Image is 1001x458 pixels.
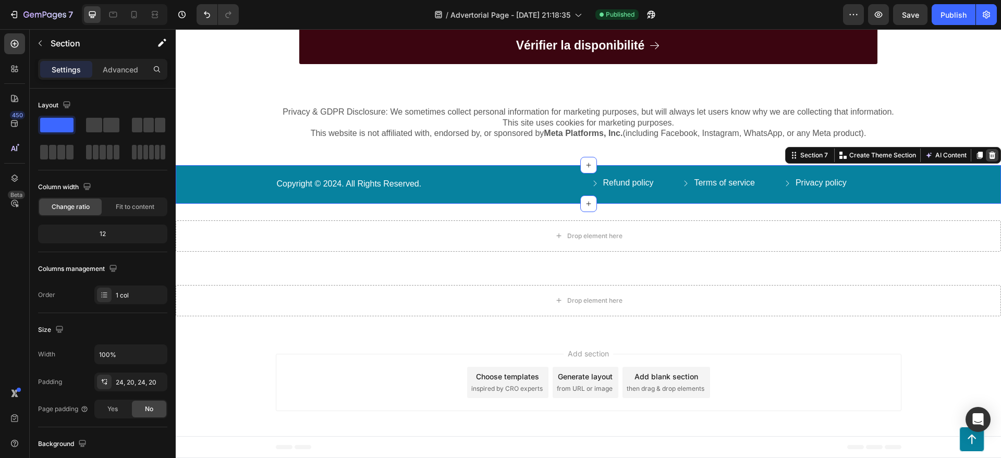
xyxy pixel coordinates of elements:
span: inspired by CRO experts [296,355,367,364]
a: Privacy policy [607,148,683,159]
iframe: Design area [176,29,1001,458]
span: Advertorial Page - [DATE] 21:18:35 [450,9,570,20]
p: Settings [52,64,81,75]
p: Section [51,37,136,49]
p: Create Theme Section [674,121,740,131]
button: Save [893,4,927,25]
div: 24, 20, 24, 20 [116,378,165,387]
div: Beta [8,191,25,199]
span: Add section [388,319,437,330]
div: Drop element here [392,267,447,276]
input: Auto [95,345,167,364]
p: Advanced [103,64,138,75]
p: Terms of service [518,148,579,159]
p: Refund policy [428,148,478,159]
span: Published [606,10,634,19]
div: 450 [10,111,25,119]
strong: Meta Platforms, Inc. [368,100,447,108]
div: Order [38,290,55,300]
a: Refund policy [415,148,491,159]
div: Choose templates [300,342,363,353]
div: Page padding [38,404,89,414]
button: 7 [4,4,78,25]
a: Terms of service [506,148,591,159]
span: Change ratio [52,202,90,212]
div: 12 [40,227,165,241]
div: Section 7 [622,121,654,131]
span: from URL or image [381,355,437,364]
div: Background [38,437,89,451]
button: Publish [932,4,975,25]
div: Undo/Redo [197,4,239,25]
div: Columns management [38,262,119,276]
div: Open Intercom Messenger [966,407,991,432]
p: Privacy & GDPR Disclosure: We sometimes collect personal information for marketing purposes, but ... [101,78,725,100]
div: Add blank section [459,342,522,353]
div: 1 col [116,291,165,300]
p: Copyright © 2024. All Rights Reserved. [101,150,410,160]
p: 7 [68,8,73,21]
span: / [446,9,448,20]
div: Width [38,350,55,359]
button: AI Content [747,120,793,132]
span: Yes [107,404,118,414]
span: Fit to content [116,202,154,212]
div: Layout [38,98,73,113]
div: Size [38,323,66,337]
span: then drag & drop elements [451,355,529,364]
p: This website is not affiliated with, endorsed by, or sponsored by (including Facebook, Instagram,... [101,99,725,110]
div: Publish [941,9,967,20]
p: Privacy policy [620,148,671,159]
p: Vérifier la disponibilité [340,9,469,24]
div: Drop element here [392,203,447,211]
div: Generate layout [382,342,437,353]
div: Column width [38,180,93,194]
span: No [145,404,153,414]
span: Save [902,10,919,19]
div: Padding [38,377,62,387]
